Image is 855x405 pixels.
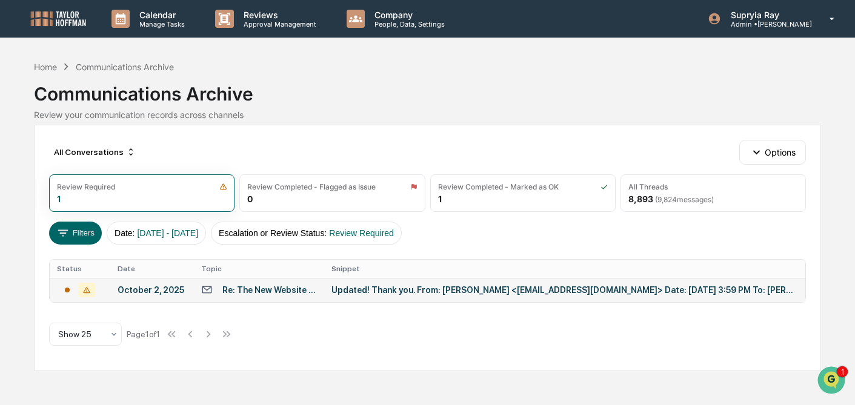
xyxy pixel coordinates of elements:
[410,183,418,191] img: icon
[38,165,98,174] span: [PERSON_NAME]
[121,268,147,277] span: Pylon
[130,20,191,28] p: Manage Tasks
[628,182,668,191] div: All Threads
[247,194,253,204] div: 0
[721,20,812,28] p: Admin • [PERSON_NAME]
[24,238,76,250] span: Data Lookup
[188,132,221,147] button: See all
[57,194,61,204] div: 1
[57,182,115,191] div: Review Required
[655,195,714,204] span: ( 9,824 messages)
[25,93,47,114] img: 8933085812038_c878075ebb4cc5468115_72.jpg
[55,93,199,105] div: Start new chat
[88,216,98,226] div: 🗄️
[721,10,812,20] p: Supryia Ray
[365,10,451,20] p: Company
[49,142,141,162] div: All Conversations
[83,210,155,232] a: 🗄️Attestations
[101,165,105,174] span: •
[55,105,171,114] div: We're offline, we'll be back soon
[34,73,820,105] div: Communications Archive
[7,233,81,255] a: 🔎Data Lookup
[324,260,805,278] th: Snippet
[628,194,714,204] div: 8,893
[130,10,191,20] p: Calendar
[34,62,57,72] div: Home
[29,10,87,27] img: logo
[816,365,849,398] iframe: Open customer support
[600,183,608,191] img: icon
[110,260,194,278] th: Date
[107,165,132,174] span: [DATE]
[24,165,34,175] img: 1746055101610-c473b297-6a78-478c-a979-82029cc54cd1
[12,93,34,114] img: 1746055101610-c473b297-6a78-478c-a979-82029cc54cd1
[127,329,160,339] div: Page 1 of 1
[24,215,78,227] span: Preclearance
[12,216,22,226] div: 🖐️
[331,285,798,295] div: Updated! Thank you. From: [PERSON_NAME] <[EMAIL_ADDRESS][DOMAIN_NAME]> Date: [DATE] 3:59 PM To: [...
[234,20,322,28] p: Approval Management
[107,222,206,245] button: Date:[DATE] - [DATE]
[12,153,32,173] img: Jack Rasmussen
[438,194,442,204] div: 1
[137,228,198,238] span: [DATE] - [DATE]
[85,267,147,277] a: Powered byPylon
[329,228,394,238] span: Review Required
[365,20,451,28] p: People, Data, Settings
[76,62,174,72] div: Communications Archive
[12,25,221,45] p: How can we help?
[206,96,221,111] button: Start new chat
[211,222,402,245] button: Escalation or Review Status:Review Required
[50,260,110,278] th: Status
[739,140,805,164] button: Options
[100,215,150,227] span: Attestations
[234,10,322,20] p: Reviews
[49,222,102,245] button: Filters
[7,210,83,232] a: 🖐️Preclearance
[219,183,227,191] img: icon
[12,134,81,144] div: Past conversations
[12,239,22,249] div: 🔎
[438,182,559,191] div: Review Completed - Marked as OK
[194,260,324,278] th: Topic
[247,182,376,191] div: Review Completed - Flagged as Issue
[222,285,317,295] div: Re: The New Website is Live!
[34,110,820,120] div: Review your communication records across channels
[118,285,187,295] div: October 2, 2025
